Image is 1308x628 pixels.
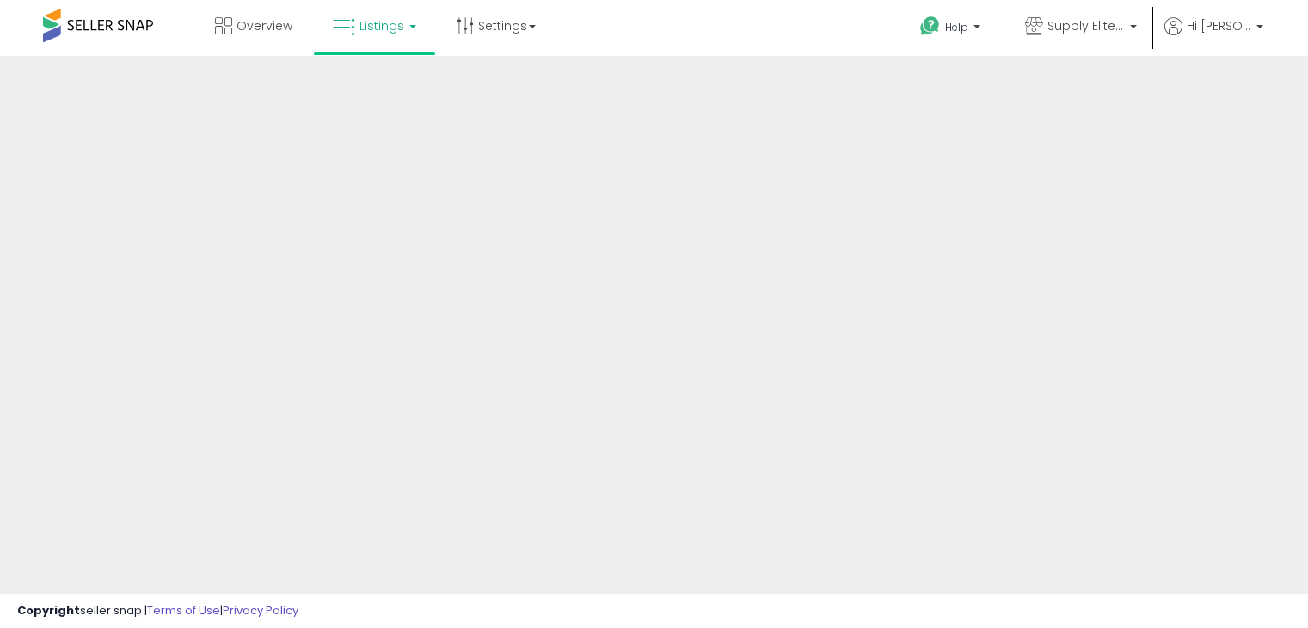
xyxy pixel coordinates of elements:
span: Supply Elite LLC [1047,17,1125,34]
span: Help [945,20,968,34]
strong: Copyright [17,602,80,619]
a: Privacy Policy [223,602,298,619]
div: seller snap | | [17,603,298,619]
a: Hi [PERSON_NAME] [1164,17,1263,56]
span: Listings [359,17,404,34]
span: Hi [PERSON_NAME] [1187,17,1251,34]
span: Overview [236,17,292,34]
i: Get Help [919,15,941,37]
a: Terms of Use [147,602,220,619]
a: Help [906,3,998,56]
